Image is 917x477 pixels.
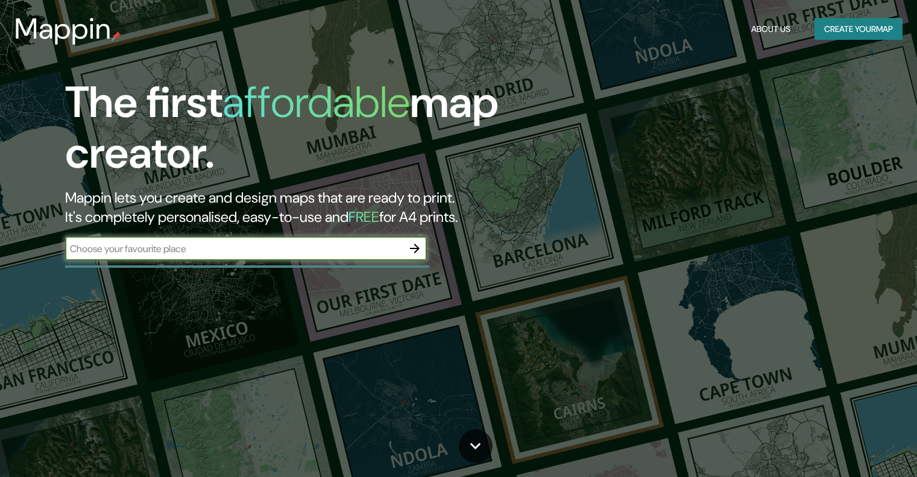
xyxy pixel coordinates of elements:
h1: The first map creator. [65,77,524,188]
img: mappin-pin [112,31,121,41]
h5: FREE [348,207,379,226]
iframe: Help widget launcher [810,430,904,464]
button: Create yourmap [815,18,903,40]
h1: affordable [222,74,410,130]
h2: Mappin lets you create and design maps that are ready to print. It's completely personalised, eas... [65,188,524,227]
h3: Mappin [14,12,112,46]
button: About Us [746,18,795,40]
input: Choose your favourite place [65,242,403,256]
